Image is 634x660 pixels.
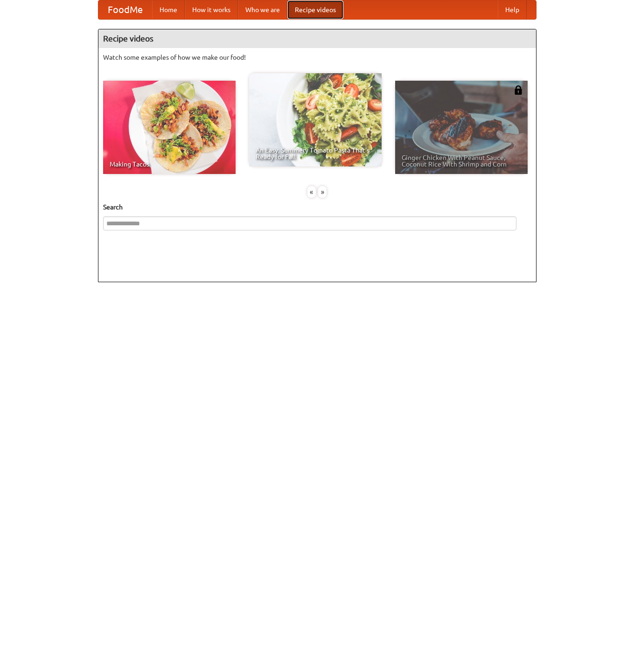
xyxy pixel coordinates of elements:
a: Making Tacos [103,81,236,174]
a: Home [152,0,185,19]
a: An Easy, Summery Tomato Pasta That's Ready for Fall [249,73,382,167]
span: An Easy, Summery Tomato Pasta That's Ready for Fall [256,147,375,160]
span: Making Tacos [110,161,229,167]
h4: Recipe videos [98,29,536,48]
img: 483408.png [514,85,523,95]
h5: Search [103,202,531,212]
a: How it works [185,0,238,19]
div: « [307,186,316,198]
a: Help [498,0,527,19]
a: FoodMe [98,0,152,19]
a: Recipe videos [287,0,343,19]
div: » [318,186,327,198]
a: Who we are [238,0,287,19]
p: Watch some examples of how we make our food! [103,53,531,62]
